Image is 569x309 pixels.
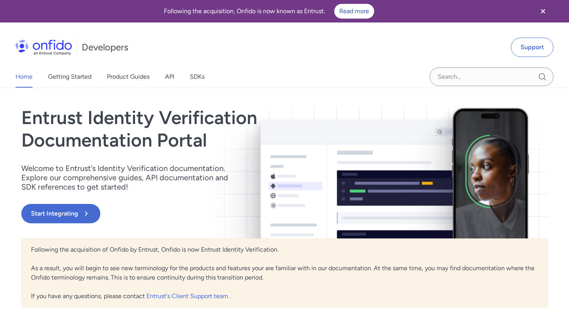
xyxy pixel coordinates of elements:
[21,204,100,223] button: Start Integrating
[538,7,548,16] svg: Close banner
[146,292,230,300] a: Entrust's Client Support team
[82,41,128,54] h1: Developers
[190,66,205,88] a: SDKs
[9,4,529,19] div: Following the acquisition, Onfido is now known as Entrust.
[21,204,390,223] a: Start Integrating
[21,164,238,192] p: Welcome to Entrust’s Identity Verification documentation. Explore our comprehensive guides, API d...
[430,67,554,86] input: Onfido search input field
[165,66,174,88] a: API
[334,4,374,19] a: Read more
[511,38,554,57] a: Support
[529,2,557,21] button: Close banner
[15,66,33,88] a: Home
[107,66,150,88] a: Product Guides
[15,40,72,55] img: Onfido Logo
[21,238,548,307] div: Following the acquisition of Onfido by Entrust, Onfido is now Entrust Identity Verification. As a...
[48,66,91,88] a: Getting Started
[21,107,390,151] h1: Entrust Identity Verification Documentation Portal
